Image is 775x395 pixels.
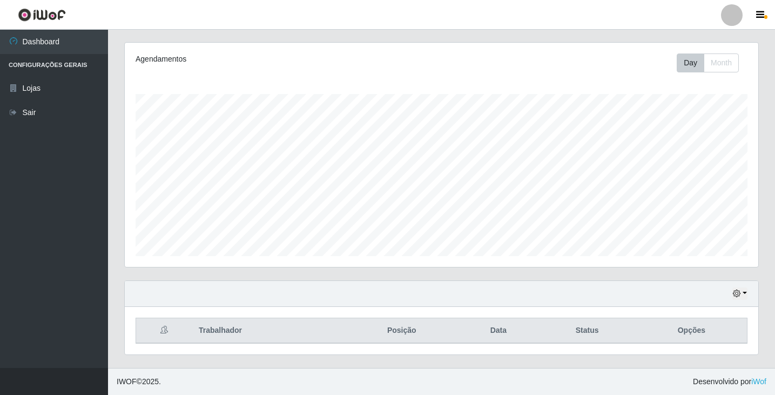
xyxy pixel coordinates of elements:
[136,53,381,65] div: Agendamentos
[677,53,704,72] button: Day
[704,53,739,72] button: Month
[677,53,739,72] div: First group
[345,318,459,344] th: Posição
[117,377,137,386] span: IWOF
[18,8,66,22] img: CoreUI Logo
[192,318,345,344] th: Trabalhador
[751,377,766,386] a: iWof
[693,376,766,387] span: Desenvolvido por
[677,53,747,72] div: Toolbar with button groups
[636,318,747,344] th: Opções
[538,318,636,344] th: Status
[459,318,538,344] th: Data
[117,376,161,387] span: © 2025 .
